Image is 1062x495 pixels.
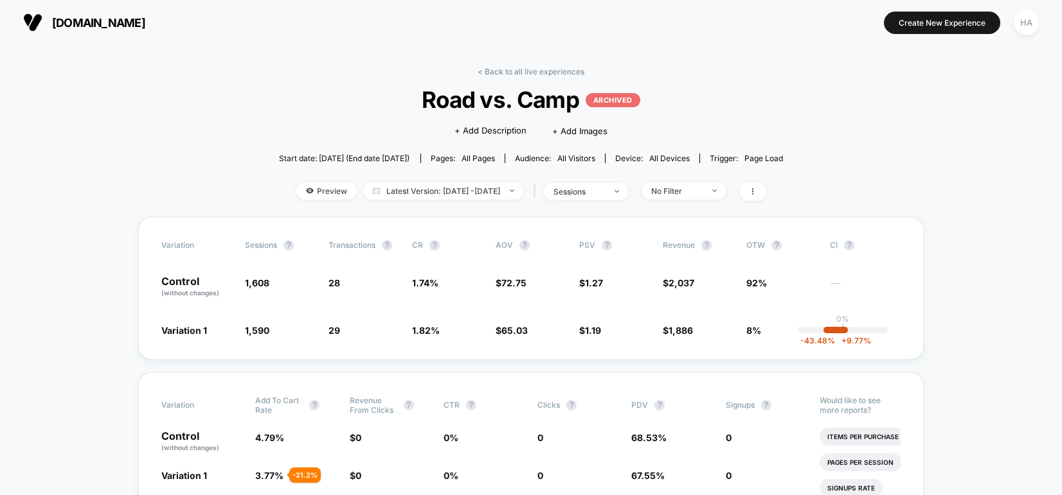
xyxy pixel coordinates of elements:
span: Variation [161,395,232,415]
img: Visually logo [23,13,42,32]
span: 0 [537,470,543,481]
span: Start date: [DATE] (End date [DATE]) [279,153,410,163]
button: ? [701,240,712,250]
span: 92% [746,277,767,288]
div: HA [1014,10,1039,35]
span: Variation 1 [161,325,207,336]
button: ? [519,240,530,250]
span: all pages [462,153,495,163]
span: Preview [296,182,357,200]
div: Audience: [515,153,595,163]
span: Sessions [245,240,277,250]
span: Device: [605,153,699,163]
button: ? [404,400,414,410]
span: $ [350,432,361,443]
span: all devices [649,153,690,163]
span: 29 [328,325,340,336]
a: < Back to all live experiences [478,67,584,76]
span: All Visitors [557,153,595,163]
button: ? [771,240,782,250]
span: -43.48 % [800,336,835,345]
span: 1.74 % [412,277,438,288]
button: ? [382,240,392,250]
span: Variation 1 [161,470,207,481]
div: Trigger: [710,153,783,163]
span: + [842,336,847,345]
span: + Add Description [455,125,526,137]
p: ARCHIVED [586,93,640,107]
div: Pages: [431,153,495,163]
span: + Add Images [552,126,607,136]
span: $ [496,277,526,288]
p: | [842,324,844,333]
div: - 21.2 % [289,467,321,483]
span: 1,886 [669,325,693,336]
span: 9.77 % [835,336,871,345]
span: 1.19 [585,325,601,336]
span: 0 [726,432,732,443]
button: HA [1010,10,1043,36]
span: 0 [726,470,732,481]
span: $ [579,325,601,336]
span: Revenue [663,240,695,250]
span: (without changes) [161,289,219,297]
button: ? [429,240,440,250]
span: Variation [161,240,232,250]
span: 0 [537,432,543,443]
span: Page Load [744,153,783,163]
div: sessions [553,187,605,196]
span: 0 % [444,432,458,443]
span: --- [830,279,901,298]
img: end [510,189,514,192]
span: CTR [444,400,460,410]
span: 68.53 % [631,432,667,443]
img: end [712,189,717,192]
span: AOV [496,240,513,250]
span: 0 % [444,470,458,481]
span: $ [663,325,693,336]
span: 65.03 [501,325,528,336]
span: 0 [355,470,361,481]
img: calendar [373,187,380,194]
span: Transactions [328,240,375,250]
span: $ [496,325,528,336]
span: 67.55 % [631,470,665,481]
li: Items Per Purchase [820,428,906,446]
p: Would like to see more reports? [820,395,901,415]
button: ? [761,400,771,410]
span: Latest Version: [DATE] - [DATE] [363,182,524,200]
span: [DOMAIN_NAME] [52,16,145,30]
span: 3.77 % [255,470,283,481]
button: ? [602,240,612,250]
span: 1,590 [245,325,269,336]
button: ? [566,400,577,410]
span: 1.82 % [412,325,440,336]
button: ? [466,400,476,410]
p: Control [161,431,242,453]
span: 4.79 % [255,432,284,443]
button: Create New Experience [884,12,1000,34]
span: 2,037 [669,277,694,288]
span: 1.27 [585,277,603,288]
p: Control [161,276,232,298]
span: 8% [746,325,761,336]
button: ? [654,400,665,410]
span: Signups [726,400,755,410]
span: CR [412,240,423,250]
span: Clicks [537,400,560,410]
span: $ [579,277,603,288]
button: [DOMAIN_NAME] [19,12,149,33]
span: Road vs. Camp [304,86,758,113]
span: 72.75 [501,277,526,288]
button: ? [309,400,319,410]
div: No Filter [651,186,703,196]
span: Revenue From Clicks [350,395,397,415]
span: $ [663,277,694,288]
p: 0% [836,314,849,324]
span: PDV [631,400,648,410]
span: 28 [328,277,340,288]
span: OTW [746,240,817,250]
span: | [530,182,544,201]
button: ? [844,240,854,250]
img: end [615,190,619,193]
